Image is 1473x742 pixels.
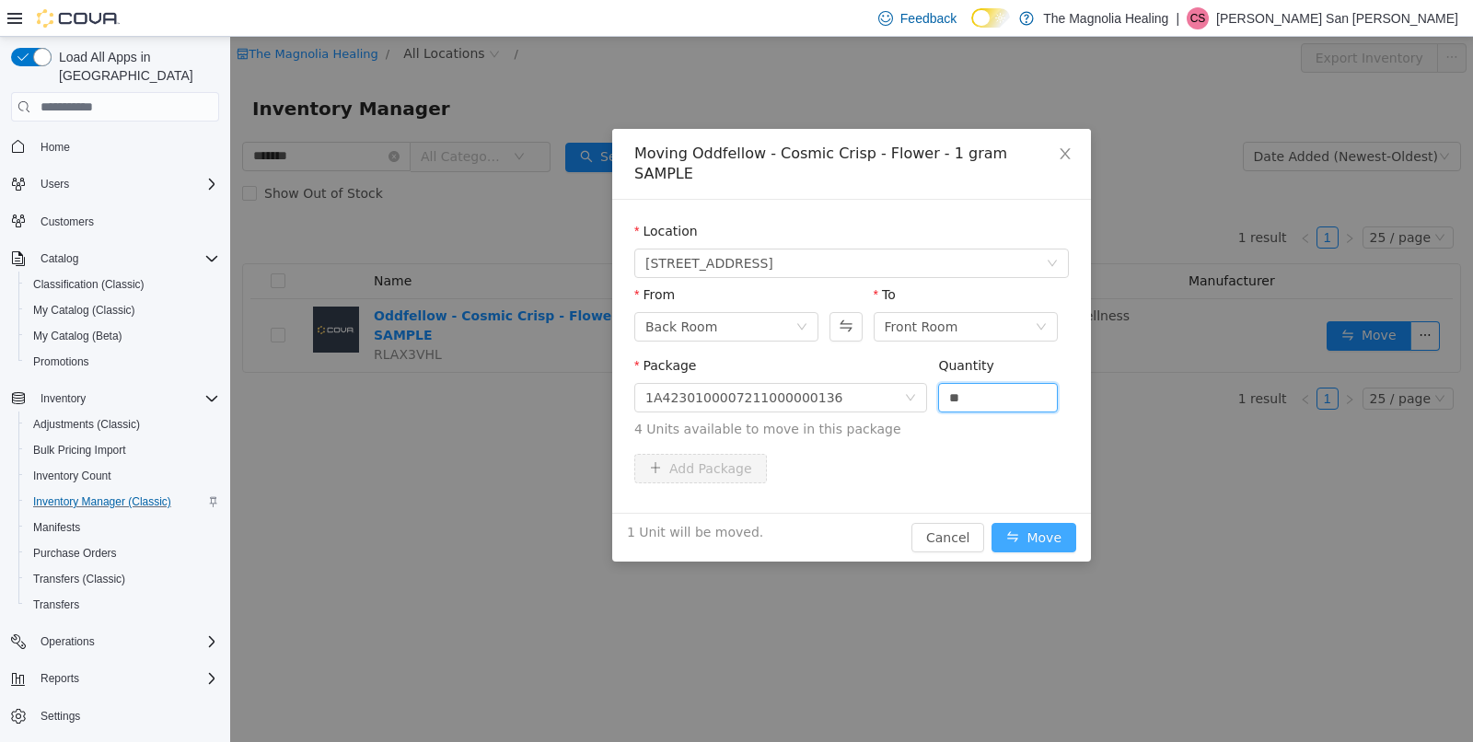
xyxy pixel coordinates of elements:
p: The Magnolia Healing [1043,7,1168,29]
button: Inventory Manager (Classic) [18,489,226,515]
button: Settings [4,702,226,729]
i: icon: down [566,284,577,297]
label: To [644,250,666,265]
span: Inventory Count [26,465,219,487]
span: 4 Units available to move in this package [404,383,839,402]
span: Inventory [33,388,219,410]
button: Users [33,173,76,195]
div: Moving Oddfellow - Cosmic Crisp - Flower - 1 gram SAMPLE [404,107,839,147]
a: Transfers [26,594,87,616]
label: Package [404,321,466,336]
button: Reports [4,666,226,691]
a: Transfers (Classic) [26,568,133,590]
button: Inventory [4,386,226,412]
span: Home [41,140,70,155]
input: Dark Mode [971,8,1010,28]
span: Promotions [33,354,89,369]
span: Transfers [26,594,219,616]
label: From [404,250,445,265]
span: Manifests [26,516,219,539]
span: Load All Apps in [GEOGRAPHIC_DATA] [52,48,219,85]
button: Catalog [4,246,226,272]
span: Classification (Classic) [33,277,145,292]
span: Inventory [41,391,86,406]
span: Transfers [33,597,79,612]
span: Operations [33,631,219,653]
button: Home [4,133,226,159]
span: Users [41,177,69,191]
span: Catalog [33,248,219,270]
button: Swap [599,275,632,305]
button: Transfers [18,592,226,618]
button: Users [4,171,226,197]
a: My Catalog (Beta) [26,325,130,347]
span: Adjustments (Classic) [26,413,219,435]
span: Inventory Manager (Classic) [26,491,219,513]
span: Transfers (Classic) [26,568,219,590]
button: Purchase Orders [18,540,226,566]
a: Promotions [26,351,97,373]
span: Reports [33,667,219,690]
i: icon: down [675,355,686,368]
span: Dark Mode [971,28,972,29]
span: Promotions [26,351,219,373]
i: icon: close [828,110,842,124]
a: Inventory Manager (Classic) [26,491,179,513]
span: 20 Marks Road [415,213,543,240]
span: Adjustments (Classic) [33,417,140,432]
a: Purchase Orders [26,542,124,564]
label: Location [404,187,468,202]
button: Bulk Pricing Import [18,437,226,463]
a: Manifests [26,516,87,539]
p: [PERSON_NAME] San [PERSON_NAME] [1216,7,1458,29]
a: Customers [33,211,101,233]
span: Inventory Manager (Classic) [33,494,171,509]
button: Adjustments (Classic) [18,412,226,437]
button: Close [809,92,861,144]
i: icon: down [817,221,828,234]
button: Transfers (Classic) [18,566,226,592]
span: Catalog [41,251,78,266]
span: Transfers (Classic) [33,572,125,586]
span: Bulk Pricing Import [26,439,219,461]
button: My Catalog (Beta) [18,323,226,349]
div: 1A4230100007211000000136 [415,347,612,375]
button: icon: swapMove [761,486,846,516]
button: Operations [4,629,226,655]
p: | [1176,7,1179,29]
a: Classification (Classic) [26,273,152,296]
span: Operations [41,634,95,649]
span: Classification (Classic) [26,273,219,296]
button: Catalog [33,248,86,270]
img: Cova [37,9,120,28]
span: Settings [41,709,80,724]
span: My Catalog (Classic) [26,299,219,321]
div: Christopher San Felipe [1187,7,1209,29]
span: Home [33,134,219,157]
button: Reports [33,667,87,690]
button: Operations [33,631,102,653]
span: Feedback [900,9,957,28]
span: Bulk Pricing Import [33,443,126,458]
button: Classification (Classic) [18,272,226,297]
span: Purchase Orders [33,546,117,561]
button: Promotions [18,349,226,375]
span: My Catalog (Beta) [33,329,122,343]
span: 1 Unit will be moved. [397,486,533,505]
div: Front Room [655,276,728,304]
button: icon: plusAdd Package [404,417,537,446]
a: Inventory Count [26,465,119,487]
span: Manifests [33,520,80,535]
i: icon: down [806,284,817,297]
a: Home [33,136,77,158]
a: Bulk Pricing Import [26,439,133,461]
a: Settings [33,705,87,727]
button: Customers [4,208,226,235]
span: Reports [41,671,79,686]
span: Customers [41,214,94,229]
span: My Catalog (Classic) [33,303,135,318]
input: Quantity [709,347,827,375]
span: Users [33,173,219,195]
button: Cancel [681,486,754,516]
span: Customers [33,210,219,233]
